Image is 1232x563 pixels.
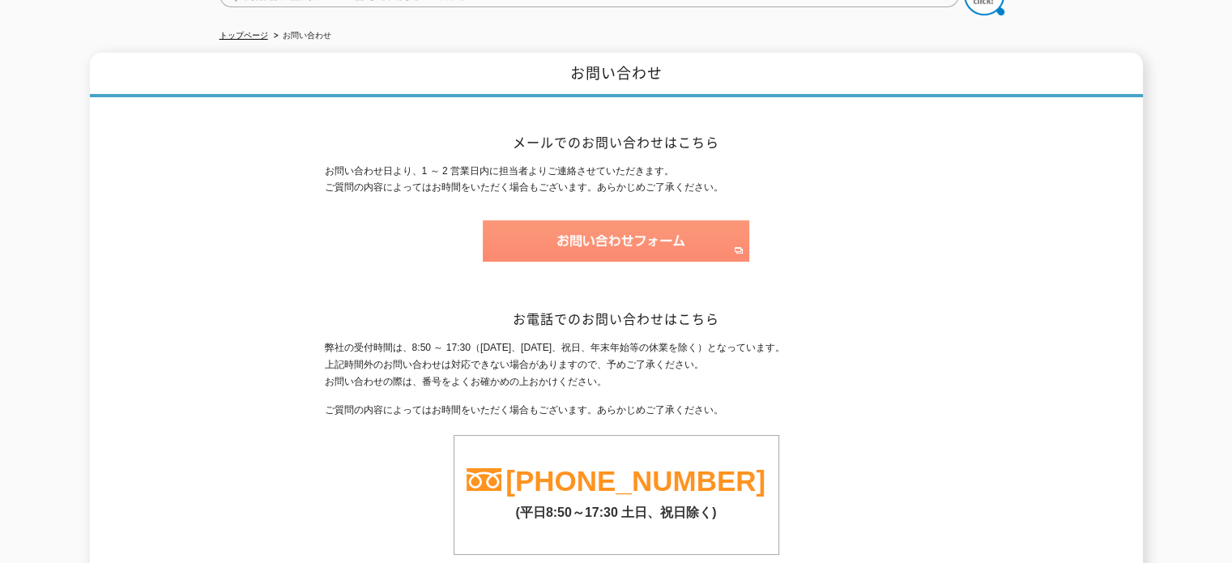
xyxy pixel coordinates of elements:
[325,310,908,327] h2: お電話でのお問い合わせはこちら
[271,28,331,45] li: お問い合わせ
[325,163,908,197] p: お問い合わせ日より、1 ～ 2 営業日内に担当者よりご連絡させていただきます。 ご質問の内容によってはお時間をいただく場合もございます。あらかじめご了承ください。
[90,53,1143,97] h1: お問い合わせ
[325,402,908,419] p: ご質問の内容によってはお時間をいただく場合もございます。あらかじめご了承ください。
[325,339,908,390] p: 弊社の受付時間は、8:50 ～ 17:30（[DATE]、[DATE]、祝日、年末年始等の休業を除く）となっています。 上記時間外のお問い合わせは対応できない場合がありますので、予めご了承くださ...
[220,31,268,40] a: トップページ
[483,247,749,258] a: お問い合わせフォーム
[505,465,765,497] a: [PHONE_NUMBER]
[483,220,749,262] img: お問い合わせフォーム
[454,497,778,522] p: (平日8:50～17:30 土日、祝日除く)
[325,134,908,151] h2: メールでのお問い合わせはこちら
